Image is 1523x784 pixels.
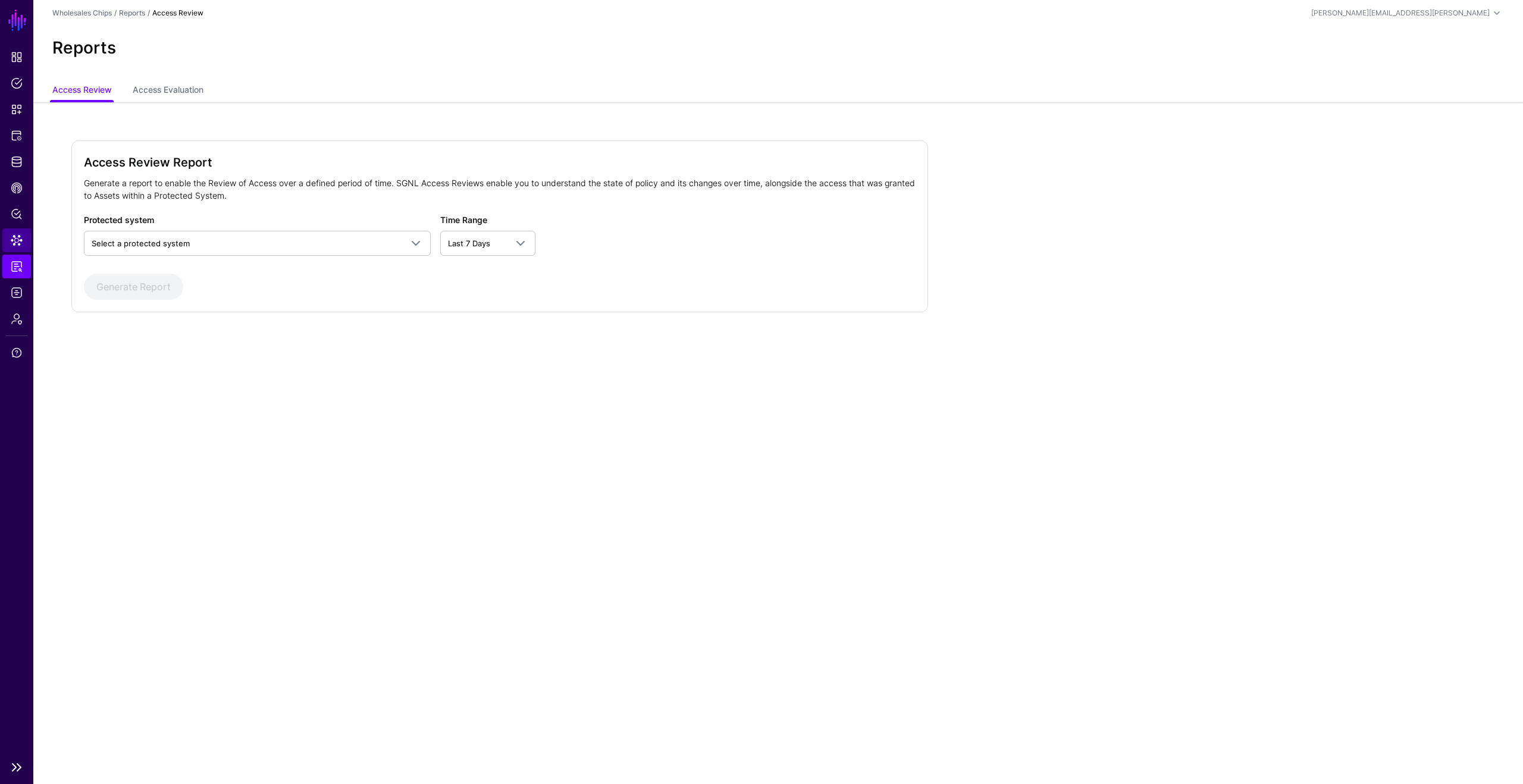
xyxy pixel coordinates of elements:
span: Snippets [11,104,23,115]
a: Access Review [52,80,111,102]
label: Protected system [84,214,154,226]
a: Access Evaluation [133,80,203,102]
label: Time Range [440,214,487,226]
span: Protected Systems [11,130,23,142]
span: Select a protected system [92,239,190,248]
span: Policies [11,77,23,89]
div: / [145,8,152,18]
span: Identity Data Fabric [11,156,23,168]
span: CAEP Hub [11,182,23,194]
a: CAEP Hub [2,176,31,200]
strong: Access Review [152,8,203,17]
div: / [112,8,119,18]
a: SGNL [7,7,27,33]
span: Dashboard [11,51,23,63]
div: [PERSON_NAME][EMAIL_ADDRESS][PERSON_NAME] [1311,8,1490,18]
span: Policy Lens [11,208,23,220]
span: Admin [11,313,23,325]
a: Dashboard [2,45,31,69]
span: Data Lens [11,234,23,246]
p: Generate a report to enable the Review of Access over a defined period of time. SGNL Access Revie... [84,177,916,202]
h2: Reports [52,38,116,58]
span: Last 7 Days [448,239,490,248]
a: Snippets [2,98,31,121]
a: Wholesales Chips [52,8,112,17]
a: Policies [2,71,31,95]
a: Logs [2,281,31,305]
span: Logs [11,287,23,299]
a: Reports [2,255,31,278]
a: Protected Systems [2,124,31,148]
a: Data Lens [2,228,31,252]
h2: Access Review Report [84,153,916,172]
a: Admin [2,307,31,331]
span: Reports [11,261,23,272]
a: Reports [119,8,145,17]
a: Policy Lens [2,202,31,226]
span: Support [11,347,23,359]
a: Identity Data Fabric [2,150,31,174]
